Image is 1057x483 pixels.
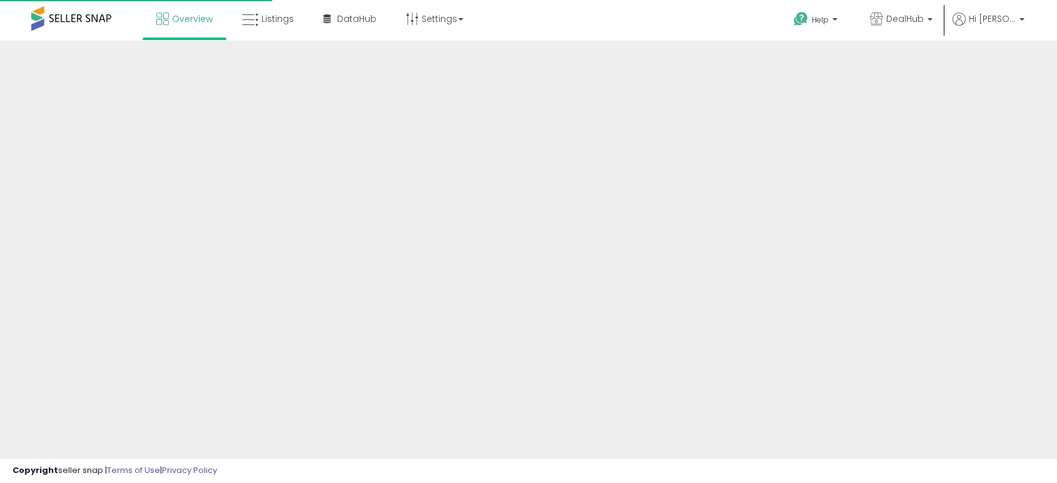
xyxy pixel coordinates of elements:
[162,464,217,476] a: Privacy Policy
[812,14,829,25] span: Help
[793,11,809,27] i: Get Help
[886,13,924,25] span: DealHub
[953,13,1024,41] a: Hi [PERSON_NAME]
[784,2,850,41] a: Help
[13,465,217,477] div: seller snap | |
[337,13,377,25] span: DataHub
[969,13,1016,25] span: Hi [PERSON_NAME]
[261,13,294,25] span: Listings
[13,464,58,476] strong: Copyright
[172,13,213,25] span: Overview
[107,464,160,476] a: Terms of Use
